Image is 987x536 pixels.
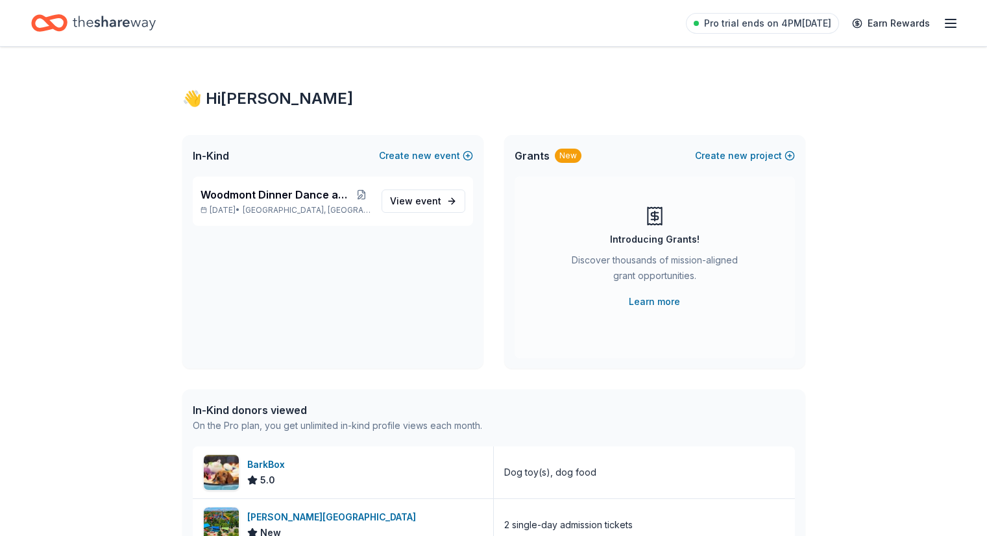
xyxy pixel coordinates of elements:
[704,16,831,31] span: Pro trial ends on 4PM[DATE]
[686,13,839,34] a: Pro trial ends on 4PM[DATE]
[247,509,421,525] div: [PERSON_NAME][GEOGRAPHIC_DATA]
[379,148,473,164] button: Createnewevent
[728,148,748,164] span: new
[247,457,290,472] div: BarkBox
[260,472,275,488] span: 5.0
[204,455,239,490] img: Image for BarkBox
[201,205,371,215] p: [DATE] •
[193,148,229,164] span: In-Kind
[515,148,550,164] span: Grants
[201,187,352,202] span: Woodmont Dinner Dance and Tricky Tray
[504,465,596,480] div: Dog toy(s), dog food
[31,8,156,38] a: Home
[382,189,465,213] a: View event
[415,195,441,206] span: event
[182,88,805,109] div: 👋 Hi [PERSON_NAME]
[243,205,371,215] span: [GEOGRAPHIC_DATA], [GEOGRAPHIC_DATA]
[193,418,482,433] div: On the Pro plan, you get unlimited in-kind profile views each month.
[555,149,581,163] div: New
[193,402,482,418] div: In-Kind donors viewed
[567,252,743,289] div: Discover thousands of mission-aligned grant opportunities.
[629,294,680,310] a: Learn more
[412,148,432,164] span: new
[844,12,938,35] a: Earn Rewards
[695,148,795,164] button: Createnewproject
[504,517,633,533] div: 2 single-day admission tickets
[610,232,700,247] div: Introducing Grants!
[390,193,441,209] span: View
